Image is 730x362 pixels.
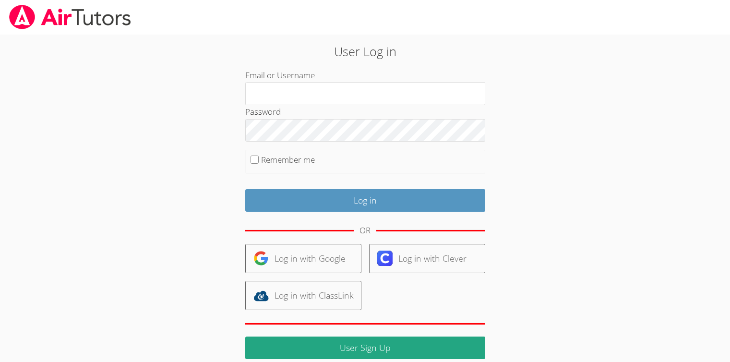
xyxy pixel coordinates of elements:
a: Log in with Clever [369,244,485,273]
a: Log in with ClassLink [245,281,361,310]
a: Log in with Google [245,244,361,273]
h2: User Log in [168,42,562,60]
label: Password [245,106,281,117]
img: airtutors_banner-c4298cdbf04f3fff15de1276eac7730deb9818008684d7c2e4769d2f7ddbe033.png [8,5,132,29]
img: classlink-logo-d6bb404cc1216ec64c9a2012d9dc4662098be43eaf13dc465df04b49fa7ab582.svg [253,288,269,303]
a: User Sign Up [245,337,485,359]
img: clever-logo-6eab21bc6e7a338710f1a6ff85c0baf02591cd810cc4098c63d3a4b26e2feb20.svg [377,251,393,266]
input: Log in [245,189,485,212]
label: Email or Username [245,70,315,81]
label: Remember me [261,154,315,165]
img: google-logo-50288ca7cdecda66e5e0955fdab243c47b7ad437acaf1139b6f446037453330a.svg [253,251,269,266]
div: OR [359,224,371,238]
